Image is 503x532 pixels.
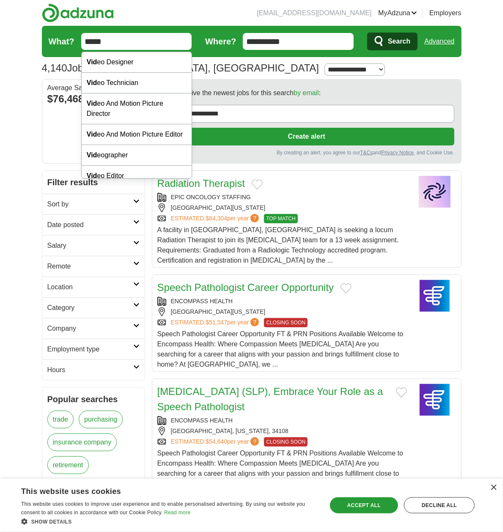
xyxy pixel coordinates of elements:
[205,35,236,48] label: Where?
[157,386,383,412] a: [MEDICAL_DATA] (SLP), Embrace Your Role as a Speech Pathologist
[164,510,190,516] a: Read more, opens a new window
[171,417,233,424] a: ENCOMPASS HEALTH
[42,339,145,359] a: Employment type
[157,330,404,368] span: Speech Pathologist Career Opportunity FT & PRN Positions Available Welcome to Encompass Health: W...
[42,214,145,235] a: Date posted
[42,235,145,256] a: Salary
[171,318,261,327] a: ESTIMATED:$51,547per year?
[42,297,145,318] a: Category
[82,166,192,186] div: eo Editor
[82,93,192,124] div: eo And Motion Picture Director
[157,307,407,316] div: [GEOGRAPHIC_DATA][US_STATE]
[330,497,398,513] div: Accept all
[171,298,233,304] a: ENCOMPASS HEALTH
[157,450,404,487] span: Speech Pathologist Career Opportunity FT & PRN Positions Available Welcome to Encompass Health: W...
[82,52,192,73] div: eo Designer
[206,438,227,445] span: $54,640
[42,3,114,22] img: Adzuna logo
[294,89,319,96] a: by email
[414,176,456,208] img: Company logo
[159,128,454,145] button: Create alert
[424,33,454,50] a: Advanced
[414,384,456,416] img: Encompass Health logo
[47,303,133,313] h2: Category
[381,150,414,156] a: Privacy Notice
[87,151,97,159] strong: Vid
[490,485,497,491] div: Close
[87,58,97,66] strong: Vid
[47,344,133,354] h2: Employment type
[404,497,475,513] div: Decline all
[42,359,145,380] a: Hours
[87,131,97,138] strong: Vid
[47,85,140,91] div: Average Salary
[47,324,133,334] h2: Company
[171,437,261,447] a: ESTIMATED:$54,640per year?
[47,433,117,451] a: insurance company
[87,100,97,107] strong: Vid
[171,214,261,223] a: ESTIMATED:$84,304per year?
[49,35,74,48] label: What?
[47,241,133,251] h2: Salary
[157,427,407,436] div: [GEOGRAPHIC_DATA], [US_STATE], 34108
[414,280,456,312] img: Encompass Health logo
[87,79,97,86] strong: Vid
[21,517,318,526] div: Show details
[47,411,74,428] a: trade
[82,124,192,145] div: eo And Motion Picture Editor
[87,172,97,179] strong: Vid
[42,318,145,339] a: Company
[176,88,321,98] span: Receive the newest jobs for this search :
[396,387,407,398] button: Add to favorite jobs
[47,456,89,474] a: retirement
[388,33,410,50] span: Search
[47,282,133,292] h2: Location
[47,91,140,107] div: $76,468
[264,437,308,447] span: CLOSING SOON
[341,283,352,293] button: Add to favorite jobs
[42,60,67,76] span: 4,140
[79,411,123,428] a: purchasing
[157,178,245,189] a: Radiation Therapist
[250,214,259,222] span: ?
[21,501,305,516] span: This website uses cookies to improve user experience and to enable personalised advertising. By u...
[47,365,133,375] h2: Hours
[257,8,371,18] li: [EMAIL_ADDRESS][DOMAIN_NAME]
[429,8,462,18] a: Employers
[378,8,417,18] a: MyAdzuna
[157,282,334,293] a: Speech Pathologist Career Opportunity
[206,319,227,326] span: $51,547
[264,214,297,223] span: TOP MATCH
[47,199,133,209] h2: Sort by
[47,220,133,230] h2: Date posted
[157,203,407,212] div: [GEOGRAPHIC_DATA][US_STATE]
[47,261,133,271] h2: Remote
[82,73,192,93] div: eo Technician
[264,318,308,327] span: CLOSING SOON
[42,277,145,297] a: Location
[159,149,454,156] div: By creating an alert, you agree to our and , and Cookie Use.
[157,226,399,264] span: A facility in [GEOGRAPHIC_DATA], [GEOGRAPHIC_DATA] is seeking a locum Radiation Therapist to join...
[250,318,259,326] span: ?
[47,393,140,406] h2: Popular searches
[21,484,297,496] div: This website uses cookies
[252,179,263,189] button: Add to favorite jobs
[250,437,259,446] span: ?
[31,519,72,525] span: Show details
[82,145,192,166] div: eographer
[157,193,407,202] div: EPIC ONCOLOGY STAFFING
[360,150,373,156] a: T&Cs
[367,33,418,50] button: Search
[42,171,145,194] h2: Filter results
[42,194,145,214] a: Sort by
[206,215,227,222] span: $84,304
[42,62,319,74] h1: Jobs in [GEOGRAPHIC_DATA], [GEOGRAPHIC_DATA]
[42,256,145,277] a: Remote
